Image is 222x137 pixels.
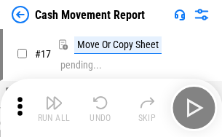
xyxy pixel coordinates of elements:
img: Back [12,6,29,23]
span: # 17 [35,48,51,60]
div: Cash Movement Report [35,8,145,22]
div: pending... [60,60,102,71]
img: Settings menu [193,6,210,23]
img: Support [174,9,186,20]
div: Move Or Copy Sheet [74,36,162,54]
